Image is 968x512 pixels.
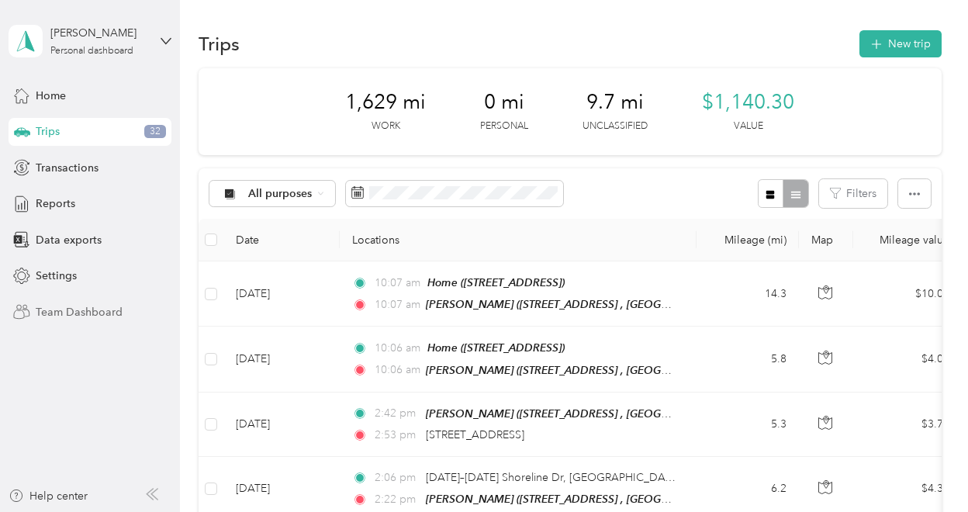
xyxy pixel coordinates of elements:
span: 1,629 mi [345,90,426,115]
td: $10.01 [853,261,962,327]
span: 2:42 pm [375,405,419,422]
span: [PERSON_NAME] ([STREET_ADDRESS] , [GEOGRAPHIC_DATA], [GEOGRAPHIC_DATA]) [426,298,853,311]
div: Personal dashboard [50,47,133,56]
td: $4.06 [853,327,962,392]
span: All purposes [248,189,313,199]
td: [DATE] [223,327,340,392]
span: 10:06 am [375,340,420,357]
span: Reports [36,195,75,212]
button: Filters [819,179,887,208]
span: Data exports [36,232,102,248]
span: 9.7 mi [586,90,644,115]
span: 10:07 am [375,275,420,292]
span: Home [36,88,66,104]
td: 5.3 [697,393,799,457]
span: Home ([STREET_ADDRESS]) [427,341,565,354]
span: Team Dashboard [36,304,123,320]
td: $3.72 [853,393,962,457]
span: Settings [36,268,77,284]
span: 2:06 pm [375,469,419,486]
th: Map [799,219,853,261]
span: 2:53 pm [375,427,419,444]
span: 2:22 pm [375,491,419,508]
h1: Trips [199,36,240,52]
button: New trip [859,30,942,57]
span: 32 [144,125,166,139]
span: 0 mi [484,90,524,115]
th: Date [223,219,340,261]
div: [PERSON_NAME] [50,25,147,41]
td: 5.8 [697,327,799,392]
td: 14.3 [697,261,799,327]
span: Trips [36,123,60,140]
span: [PERSON_NAME] ([STREET_ADDRESS] , [GEOGRAPHIC_DATA], [GEOGRAPHIC_DATA]) [426,493,853,506]
span: [DATE]–[DATE] Shoreline Dr, [GEOGRAPHIC_DATA], [GEOGRAPHIC_DATA], [GEOGRAPHIC_DATA] [426,471,917,484]
span: $1,140.30 [702,90,794,115]
th: Locations [340,219,697,261]
td: [DATE] [223,261,340,327]
p: Value [734,119,763,133]
p: Personal [480,119,528,133]
span: [PERSON_NAME] ([STREET_ADDRESS] , [GEOGRAPHIC_DATA], [GEOGRAPHIC_DATA]) [426,407,853,420]
span: Home ([STREET_ADDRESS]) [427,276,565,289]
button: Help center [9,488,88,504]
th: Mileage (mi) [697,219,799,261]
span: 10:07 am [375,296,419,313]
span: 10:06 am [375,362,419,379]
td: [DATE] [223,393,340,457]
p: Unclassified [583,119,648,133]
span: [STREET_ADDRESS] [426,428,524,441]
span: Transactions [36,160,99,176]
span: [PERSON_NAME] ([STREET_ADDRESS] , [GEOGRAPHIC_DATA], [GEOGRAPHIC_DATA]) [426,364,853,377]
th: Mileage value [853,219,962,261]
p: Work [372,119,400,133]
iframe: Everlance-gr Chat Button Frame [881,425,968,512]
